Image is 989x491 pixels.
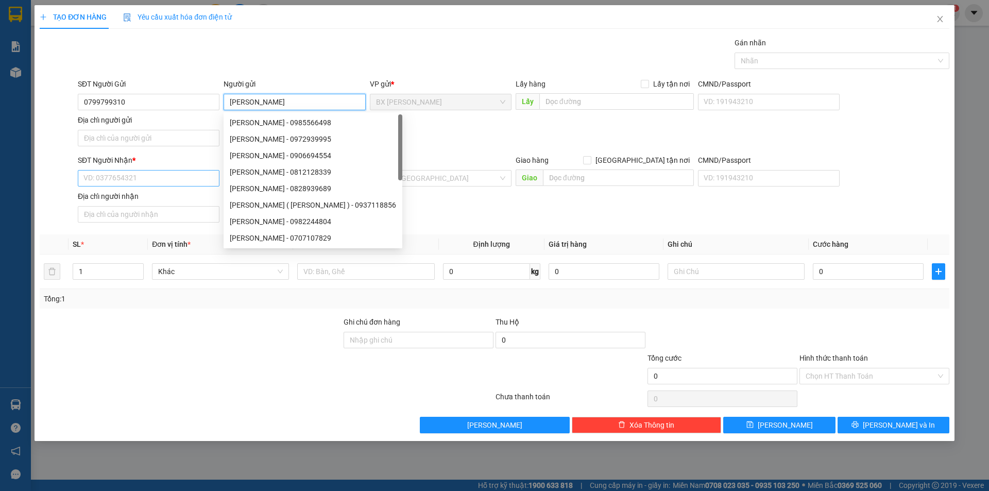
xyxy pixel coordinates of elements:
div: PHẠM HOÀNG ANH VŨ - 0906694554 [224,147,402,164]
span: Lấy hàng [516,80,545,88]
div: CHỊ [PERSON_NAME] [9,33,91,58]
input: 0 [549,263,659,280]
div: Địa chỉ người nhận [78,191,219,202]
span: Khác [158,264,283,279]
button: [PERSON_NAME] [420,417,570,433]
span: Lấy tận nơi [649,78,694,90]
div: CMND/Passport [698,78,840,90]
div: SĐT Người Nhận [78,155,219,166]
span: Gửi: [9,10,25,21]
div: VP gửi [370,78,511,90]
div: 0945734839 [98,44,203,59]
span: [PERSON_NAME] [467,419,522,431]
div: ANH CHIẾN [98,32,203,44]
div: LÊ THANH VŨ - 0707107829 [224,230,402,246]
input: Địa chỉ của người gửi [78,130,219,146]
span: plus [40,13,47,21]
button: deleteXóa Thông tin [572,417,722,433]
input: Dọc đường [539,93,694,110]
div: [GEOGRAPHIC_DATA] [98,9,203,32]
div: ANH VŨ - 0972939995 [224,131,402,147]
span: Định lượng [473,240,510,248]
div: BX [PERSON_NAME] [9,9,91,33]
label: Hình thức thanh toán [799,354,868,362]
span: [GEOGRAPHIC_DATA] tận nơi [591,155,694,166]
div: [PERSON_NAME] - 0906694554 [230,150,396,161]
div: [PERSON_NAME] - 0985566498 [230,117,396,128]
button: save[PERSON_NAME] [723,417,835,433]
span: SL [73,240,81,248]
div: Địa chỉ người gửi [78,114,219,126]
div: [PERSON_NAME] - 0982244804 [230,216,396,227]
label: Ghi chú đơn hàng [344,318,400,326]
span: [PERSON_NAME] [758,419,813,431]
input: Dọc đường [543,170,694,186]
span: Cước hàng [813,240,848,248]
span: Giá trị hàng [549,240,587,248]
div: 0909191049 [9,58,91,73]
span: TẠO ĐƠN HÀNG [40,13,107,21]
button: plus [932,263,945,280]
span: save [746,421,754,429]
input: Ghi Chú [668,263,805,280]
span: Giao [516,170,543,186]
button: printer[PERSON_NAME] và In [838,417,949,433]
span: Tổng cước [647,354,681,362]
span: Xóa Thông tin [629,419,674,431]
div: CMND/Passport [698,155,840,166]
span: Yêu cầu xuất hóa đơn điện tử [123,13,232,21]
div: ANH VŨ - 0982244804 [224,213,402,230]
div: NGUYỄN THANH VŨ - 0985566498 [224,114,402,131]
img: icon [123,13,131,22]
div: ANH VŨ - 0828939689 [224,180,402,197]
button: Close [926,5,954,34]
span: BX Cao Lãnh [376,94,505,110]
div: TRẦN CƯƠNG ( ANH VŨ ) - 0937118856 [224,197,402,213]
div: Người gửi [224,78,365,90]
div: SĐT Người Gửi [78,78,219,90]
div: [PERSON_NAME] ( [PERSON_NAME] ) - 0937118856 [230,199,396,211]
div: ANH VŨ - 0812128339 [224,164,402,180]
span: Đơn vị tính [152,240,191,248]
span: Thu Hộ [496,318,519,326]
span: printer [851,421,859,429]
div: [PERSON_NAME] - 0812128339 [230,166,396,178]
div: [PERSON_NAME] - 0972939995 [230,133,396,145]
span: Giao hàng [516,156,549,164]
input: Địa chỉ của người nhận [78,206,219,223]
span: Nhận: [98,9,123,20]
input: Ghi chú đơn hàng [344,332,493,348]
span: kg [530,263,540,280]
span: [PERSON_NAME] và In [863,419,935,431]
div: [PERSON_NAME] - 0828939689 [230,183,396,194]
span: delete [618,421,625,429]
span: Lấy [516,93,539,110]
div: Chưa thanh toán [494,391,646,409]
span: CX BÀ TỨ [9,73,67,109]
span: close [936,15,944,23]
div: Tổng: 1 [44,293,382,304]
div: [PERSON_NAME] - 0707107829 [230,232,396,244]
span: plus [932,267,945,276]
input: VD: Bàn, Ghế [297,263,434,280]
th: Ghi chú [663,234,809,255]
label: Gán nhãn [735,39,766,47]
button: delete [44,263,60,280]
